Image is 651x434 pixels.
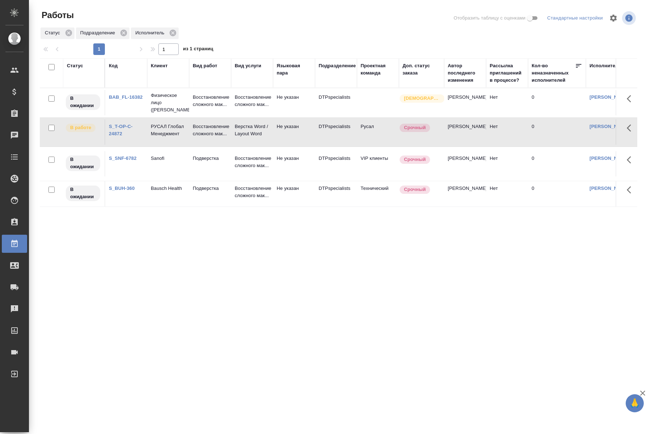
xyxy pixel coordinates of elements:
[193,185,227,192] p: Подверстка
[319,62,356,69] div: Подразделение
[622,119,640,137] button: Здесь прячутся важные кнопки
[590,94,630,100] a: [PERSON_NAME]
[590,124,630,129] a: [PERSON_NAME]
[590,62,621,69] div: Исполнитель
[273,119,315,145] td: Не указан
[273,151,315,176] td: Не указан
[65,185,101,202] div: Исполнитель назначен, приступать к работе пока рано
[590,156,630,161] a: [PERSON_NAME]
[528,151,586,176] td: 0
[622,90,640,107] button: Здесь прячутся важные кнопки
[532,62,575,84] div: Кол-во неназначенных исполнителей
[70,186,96,200] p: В ожидании
[490,62,524,84] div: Рассылка приглашений в процессе?
[629,396,641,411] span: 🙏
[109,94,142,100] a: BAB_FL-16382
[235,94,269,108] p: Восстановление сложного мак...
[193,155,227,162] p: Подверстка
[357,119,399,145] td: Русал
[151,155,186,162] p: Sanofi
[135,29,167,37] p: Исполнитель
[528,181,586,207] td: 0
[444,90,486,115] td: [PERSON_NAME]
[109,62,118,69] div: Код
[45,29,63,37] p: Статус
[70,156,96,170] p: В ожидании
[235,155,269,169] p: Восстановление сложного мак...
[65,123,101,133] div: Исполнитель выполняет работу
[357,151,399,176] td: VIP клиенты
[590,186,630,191] a: [PERSON_NAME]
[41,27,75,39] div: Статус
[67,62,83,69] div: Статус
[444,181,486,207] td: [PERSON_NAME]
[404,156,426,163] p: Срочный
[131,27,179,39] div: Исполнитель
[109,186,135,191] a: S_BUH-360
[357,181,399,207] td: Технический
[151,62,167,69] div: Клиент
[151,92,186,114] p: Физическое лицо ([PERSON_NAME])
[404,95,440,102] p: [DEMOGRAPHIC_DATA]
[626,394,644,412] button: 🙏
[273,181,315,207] td: Не указан
[70,95,96,109] p: В ожидании
[65,155,101,172] div: Исполнитель назначен, приступать к работе пока рано
[448,62,482,84] div: Автор последнего изменения
[315,151,357,176] td: DTPspecialists
[193,94,227,108] p: Восстановление сложного мак...
[403,62,441,77] div: Доп. статус заказа
[486,151,528,176] td: Нет
[444,151,486,176] td: [PERSON_NAME]
[486,119,528,145] td: Нет
[109,124,133,136] a: S_T-OP-C-24872
[486,181,528,207] td: Нет
[80,29,118,37] p: Подразделение
[193,123,227,137] p: Восстановление сложного мак...
[622,11,637,25] span: Посмотреть информацию
[444,119,486,145] td: [PERSON_NAME]
[235,123,269,137] p: Верстка Word / Layout Word
[454,14,526,22] span: Отобразить таблицу с оценками
[315,90,357,115] td: DTPspecialists
[277,62,311,77] div: Языковая пара
[404,124,426,131] p: Срочный
[315,119,357,145] td: DTPspecialists
[235,62,261,69] div: Вид услуги
[193,62,217,69] div: Вид работ
[622,181,640,199] button: Здесь прячутся важные кнопки
[273,90,315,115] td: Не указан
[65,94,101,111] div: Исполнитель назначен, приступать к работе пока рано
[545,13,605,24] div: split button
[528,119,586,145] td: 0
[40,9,74,21] span: Работы
[109,156,137,161] a: S_SNF-6782
[151,185,186,192] p: Bausch Health
[151,123,186,137] p: РУСАЛ Глобал Менеджмент
[235,185,269,199] p: Восстановление сложного мак...
[622,151,640,169] button: Здесь прячутся важные кнопки
[605,9,622,27] span: Настроить таблицу
[528,90,586,115] td: 0
[76,27,129,39] div: Подразделение
[404,186,426,193] p: Срочный
[486,90,528,115] td: Нет
[315,181,357,207] td: DTPspecialists
[361,62,395,77] div: Проектная команда
[70,124,91,131] p: В работе
[183,44,213,55] span: из 1 страниц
